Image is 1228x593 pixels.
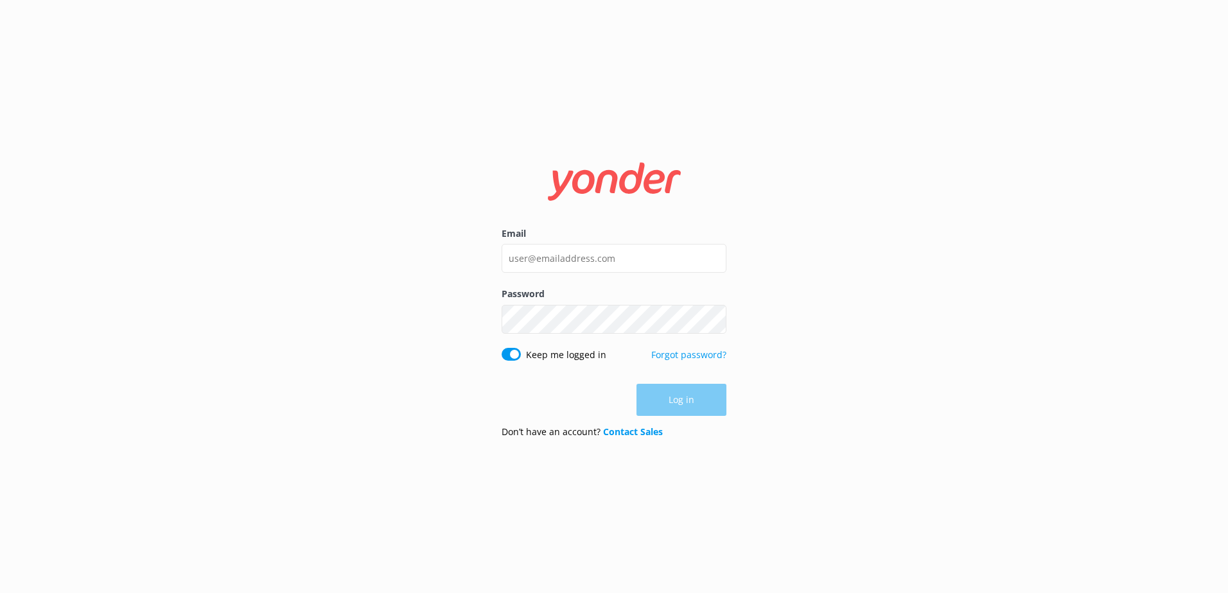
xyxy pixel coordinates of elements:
input: user@emailaddress.com [502,244,726,273]
label: Email [502,227,726,241]
label: Keep me logged in [526,348,606,362]
label: Password [502,287,726,301]
a: Contact Sales [603,425,663,438]
a: Forgot password? [651,348,726,361]
button: Show password [701,306,726,332]
p: Don’t have an account? [502,425,663,439]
